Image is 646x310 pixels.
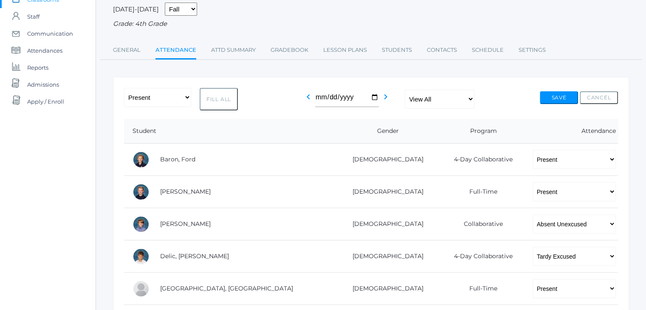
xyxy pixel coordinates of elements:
[333,273,437,305] td: [DEMOGRAPHIC_DATA]
[211,42,256,59] a: Attd Summary
[124,119,333,144] th: Student
[427,42,457,59] a: Contacts
[436,208,524,240] td: Collaborative
[27,59,48,76] span: Reports
[472,42,504,59] a: Schedule
[133,216,150,233] div: Jack Crosby
[382,42,412,59] a: Students
[133,151,150,168] div: Ford Baron
[155,42,196,60] a: Attendance
[113,5,159,13] span: [DATE]-[DATE]
[519,42,546,59] a: Settings
[540,91,578,104] button: Save
[160,155,195,163] a: Baron, Ford
[333,144,437,176] td: [DEMOGRAPHIC_DATA]
[113,19,629,29] div: Grade: 4th Grade
[580,91,618,104] button: Cancel
[323,42,367,59] a: Lesson Plans
[113,42,141,59] a: General
[133,183,150,200] div: Brody Bigley
[303,96,313,104] a: chevron_left
[133,280,150,297] div: Easton Ferris
[436,176,524,208] td: Full-Time
[436,144,524,176] td: 4-Day Collaborative
[133,248,150,265] div: Luka Delic
[271,42,308,59] a: Gradebook
[333,240,437,273] td: [DEMOGRAPHIC_DATA]
[200,88,238,110] button: Fill All
[333,119,437,144] th: Gender
[27,93,64,110] span: Apply / Enroll
[160,220,211,228] a: [PERSON_NAME]
[160,188,211,195] a: [PERSON_NAME]
[436,273,524,305] td: Full-Time
[160,252,229,260] a: Delic, [PERSON_NAME]
[333,176,437,208] td: [DEMOGRAPHIC_DATA]
[27,8,39,25] span: Staff
[381,92,391,102] i: chevron_right
[524,119,618,144] th: Attendance
[160,285,293,292] a: [GEOGRAPHIC_DATA], [GEOGRAPHIC_DATA]
[27,25,73,42] span: Communication
[436,119,524,144] th: Program
[27,76,59,93] span: Admissions
[381,96,391,104] a: chevron_right
[27,42,62,59] span: Attendances
[333,208,437,240] td: [DEMOGRAPHIC_DATA]
[436,240,524,273] td: 4-Day Collaborative
[303,92,313,102] i: chevron_left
